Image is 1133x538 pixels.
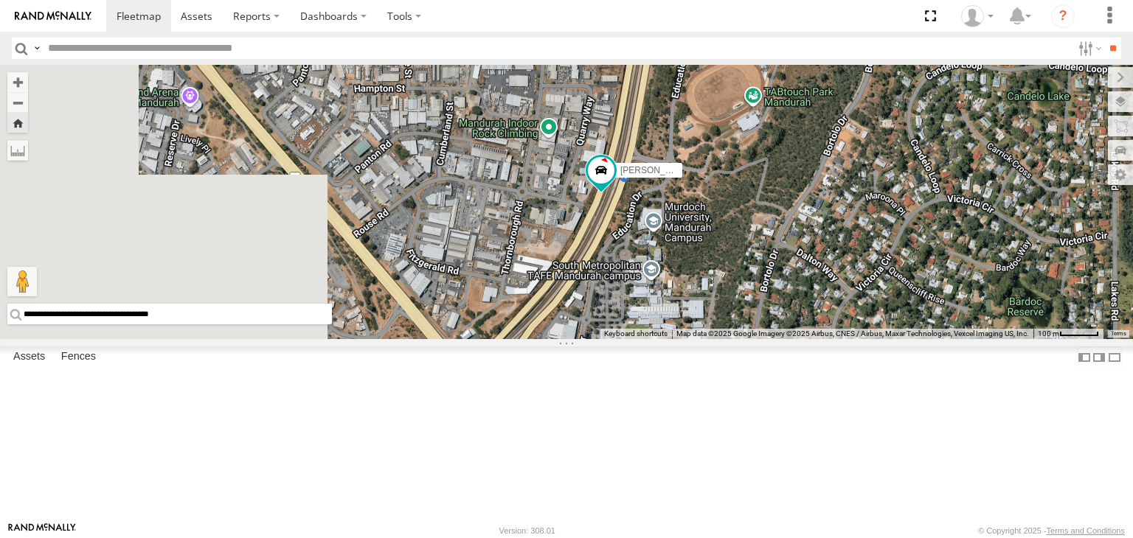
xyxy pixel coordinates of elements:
[7,72,28,92] button: Zoom in
[1047,526,1125,535] a: Terms and Conditions
[6,347,52,368] label: Assets
[7,140,28,161] label: Measure
[7,113,28,133] button: Zoom Home
[1107,346,1122,368] label: Hide Summary Table
[8,523,76,538] a: Visit our Website
[978,526,1125,535] div: © Copyright 2025 -
[1092,346,1106,368] label: Dock Summary Table to the Right
[1108,164,1133,185] label: Map Settings
[1051,4,1075,28] i: ?
[7,92,28,113] button: Zoom out
[620,165,707,175] span: [PERSON_NAME] V9
[676,329,1029,338] span: Map data ©2025 Google Imagery ©2025 Airbus, CNES / Airbus, Maxar Technologies, Vexcel Imaging US,...
[31,38,43,59] label: Search Query
[499,526,555,535] div: Version: 308.01
[7,267,37,296] button: Drag Pegman onto the map to open Street View
[1073,38,1104,59] label: Search Filter Options
[956,5,999,27] div: Grainge Ryall
[1111,331,1126,337] a: Terms (opens in new tab)
[54,347,103,368] label: Fences
[1077,346,1092,368] label: Dock Summary Table to the Left
[15,11,91,21] img: rand-logo.svg
[1038,329,1059,338] span: 100 m
[1033,329,1103,339] button: Map scale: 100 m per 50 pixels
[604,329,668,339] button: Keyboard shortcuts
